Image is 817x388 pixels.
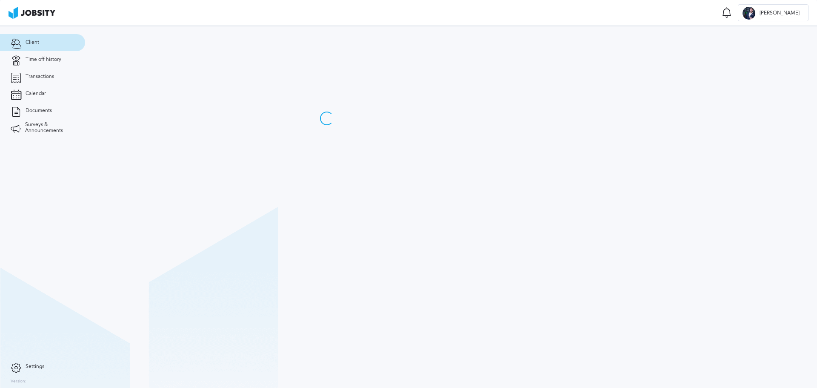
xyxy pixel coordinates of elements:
[26,74,54,80] span: Transactions
[26,108,52,114] span: Documents
[743,7,755,20] div: G
[26,40,39,46] span: Client
[9,7,55,19] img: ab4bad089aa723f57921c736e9817d99.png
[11,379,26,384] label: Version:
[26,91,46,97] span: Calendar
[755,10,804,16] span: [PERSON_NAME]
[26,57,61,63] span: Time off history
[738,4,808,21] button: G[PERSON_NAME]
[26,364,44,370] span: Settings
[25,122,74,134] span: Surveys & Announcements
